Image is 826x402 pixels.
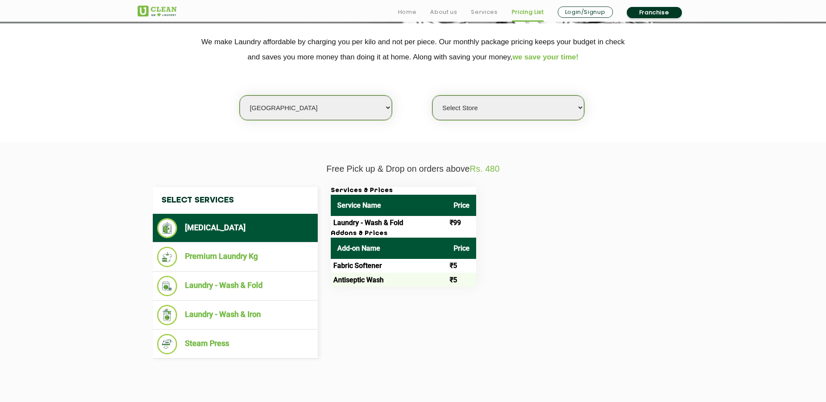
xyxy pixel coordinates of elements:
td: ₹5 [447,273,476,287]
img: UClean Laundry and Dry Cleaning [138,6,177,16]
a: Franchise [627,7,682,18]
li: Laundry - Wash & Fold [157,276,313,296]
td: Antiseptic Wash [331,273,447,287]
h3: Services & Prices [331,187,476,195]
a: Pricing List [512,7,544,17]
td: Fabric Softener [331,259,447,273]
li: Premium Laundry Kg [157,247,313,267]
th: Price [447,195,476,216]
a: Home [398,7,417,17]
img: Laundry - Wash & Iron [157,305,178,325]
h3: Addons & Prices [331,230,476,238]
span: we save your time! [513,53,579,61]
p: We make Laundry affordable by charging you per kilo and not per piece. Our monthly package pricin... [138,34,689,65]
img: Steam Press [157,334,178,354]
h4: Select Services [153,187,318,214]
th: Price [447,238,476,259]
td: Laundry - Wash & Fold [331,216,447,230]
img: Dry Cleaning [157,218,178,238]
li: Steam Press [157,334,313,354]
a: Services [471,7,497,17]
li: Laundry - Wash & Iron [157,305,313,325]
td: ₹5 [447,259,476,273]
a: Login/Signup [558,7,613,18]
p: Free Pick up & Drop on orders above [138,164,689,174]
span: Rs. 480 [470,164,500,173]
img: Premium Laundry Kg [157,247,178,267]
th: Add-on Name [331,238,447,259]
td: ₹99 [447,216,476,230]
a: About us [430,7,457,17]
li: [MEDICAL_DATA] [157,218,313,238]
img: Laundry - Wash & Fold [157,276,178,296]
th: Service Name [331,195,447,216]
